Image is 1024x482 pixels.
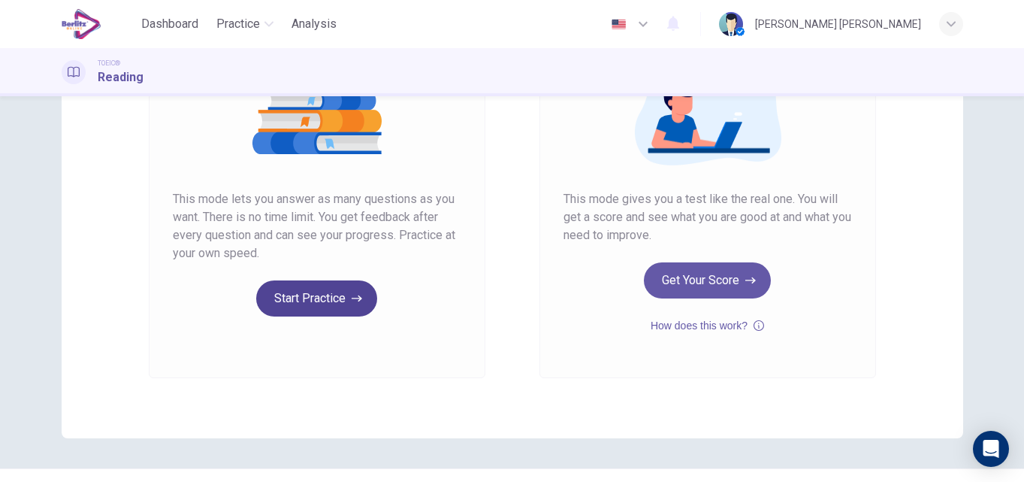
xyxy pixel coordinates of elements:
[973,431,1009,467] div: Open Intercom Messenger
[135,11,204,38] button: Dashboard
[563,190,852,244] span: This mode gives you a test like the real one. You will get a score and see what you are good at a...
[285,11,343,38] button: Analysis
[216,15,260,33] span: Practice
[644,262,771,299] button: Get Your Score
[141,15,198,33] span: Dashboard
[98,58,120,68] span: TOEIC®
[755,15,921,33] div: [PERSON_NAME] [PERSON_NAME]
[173,190,461,262] span: This mode lets you answer as many questions as you want. There is no time limit. You get feedback...
[609,19,628,30] img: en
[98,68,143,86] h1: Reading
[62,9,136,39] a: EduSynch logo
[291,15,337,33] span: Analysis
[719,12,743,36] img: Profile picture
[62,9,101,39] img: EduSynch logo
[210,11,279,38] button: Practice
[256,280,377,317] button: Start Practice
[651,317,764,335] button: How does this work?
